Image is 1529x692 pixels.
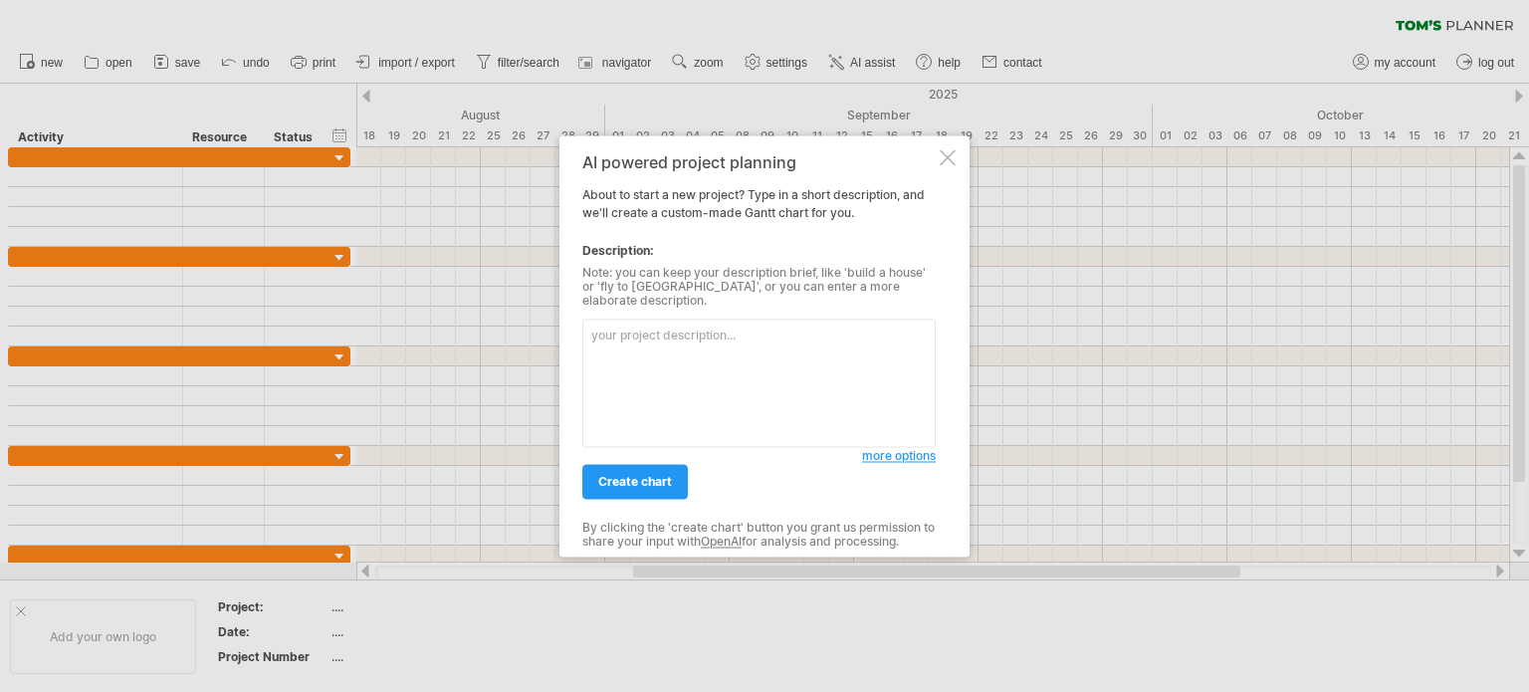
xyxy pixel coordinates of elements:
a: OpenAI [701,535,742,550]
a: create chart [582,464,688,499]
div: Note: you can keep your description brief, like 'build a house' or 'fly to [GEOGRAPHIC_DATA]', or... [582,266,936,309]
div: By clicking the 'create chart' button you grant us permission to share your input with for analys... [582,521,936,550]
div: AI powered project planning [582,153,936,171]
span: more options [862,448,936,463]
div: Description: [582,242,936,260]
div: About to start a new project? Type in a short description, and we'll create a custom-made Gantt c... [582,153,936,539]
a: more options [862,447,936,465]
span: create chart [598,474,672,489]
